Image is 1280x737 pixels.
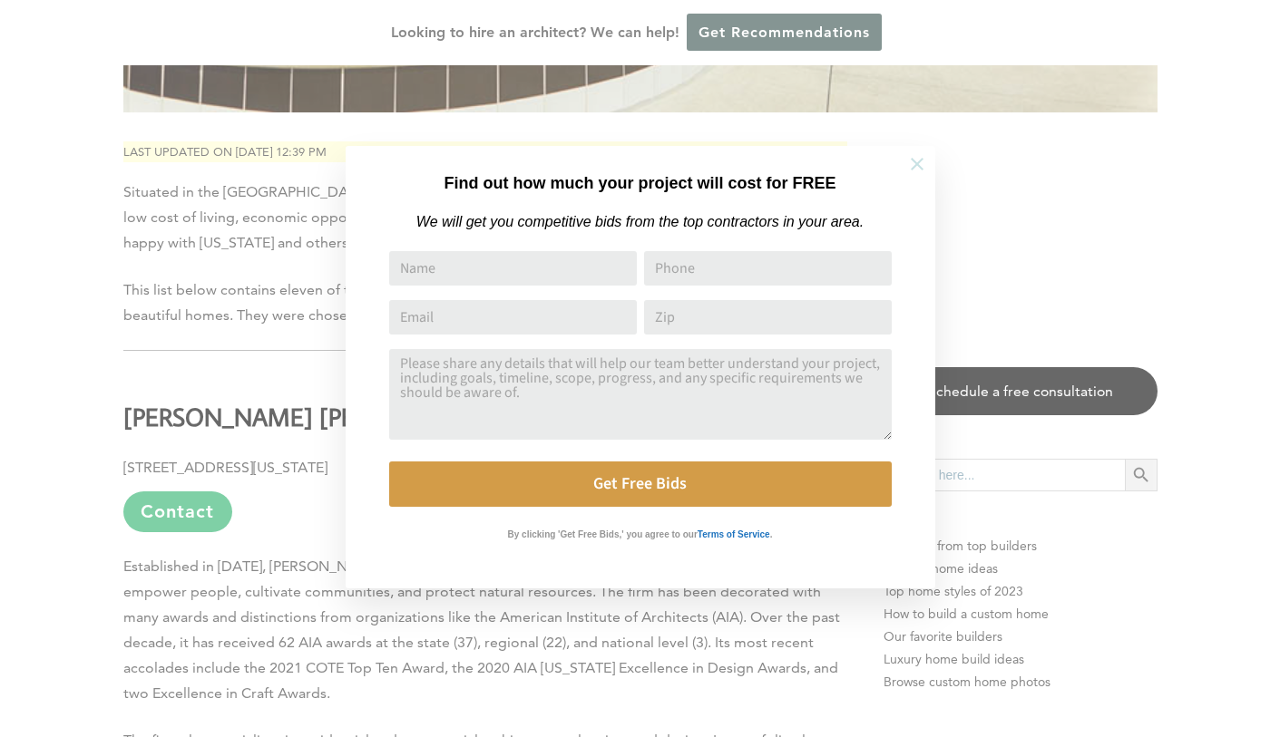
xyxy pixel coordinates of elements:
[508,529,698,539] strong: By clicking 'Get Free Bids,' you agree to our
[644,251,892,286] input: Phone
[389,461,892,507] button: Get Free Bids
[389,349,892,440] textarea: Comment or Message
[644,300,892,335] input: Zip
[444,174,835,192] strong: Find out how much your project will cost for FREE
[698,529,770,539] strong: Terms of Service
[389,251,637,286] input: Name
[885,132,949,196] button: Close
[770,529,773,539] strong: .
[416,214,864,229] em: We will get you competitive bids from the top contractors in your area.
[1189,646,1258,715] iframe: Drift Widget Chat Controller
[698,525,770,540] a: Terms of Service
[389,300,637,335] input: Email Address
